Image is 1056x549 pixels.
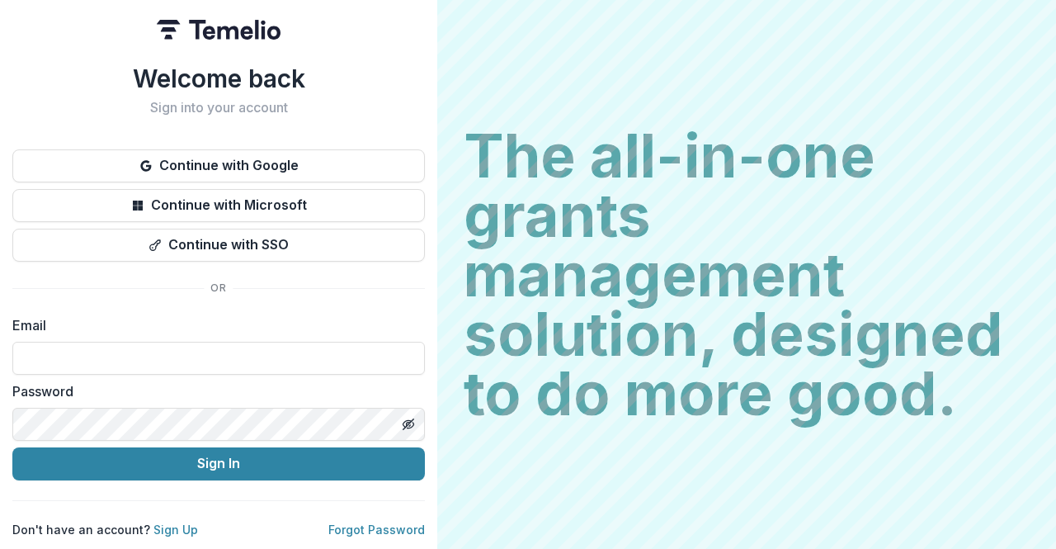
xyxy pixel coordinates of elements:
label: Email [12,315,415,335]
button: Toggle password visibility [395,411,422,438]
button: Continue with Microsoft [12,189,425,222]
button: Continue with SSO [12,229,425,262]
p: Don't have an account? [12,521,198,538]
h1: Welcome back [12,64,425,93]
img: Temelio [157,20,280,40]
a: Sign Up [153,523,198,537]
button: Continue with Google [12,149,425,182]
a: Forgot Password [328,523,425,537]
h2: Sign into your account [12,100,425,116]
button: Sign In [12,447,425,480]
label: Password [12,381,415,401]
